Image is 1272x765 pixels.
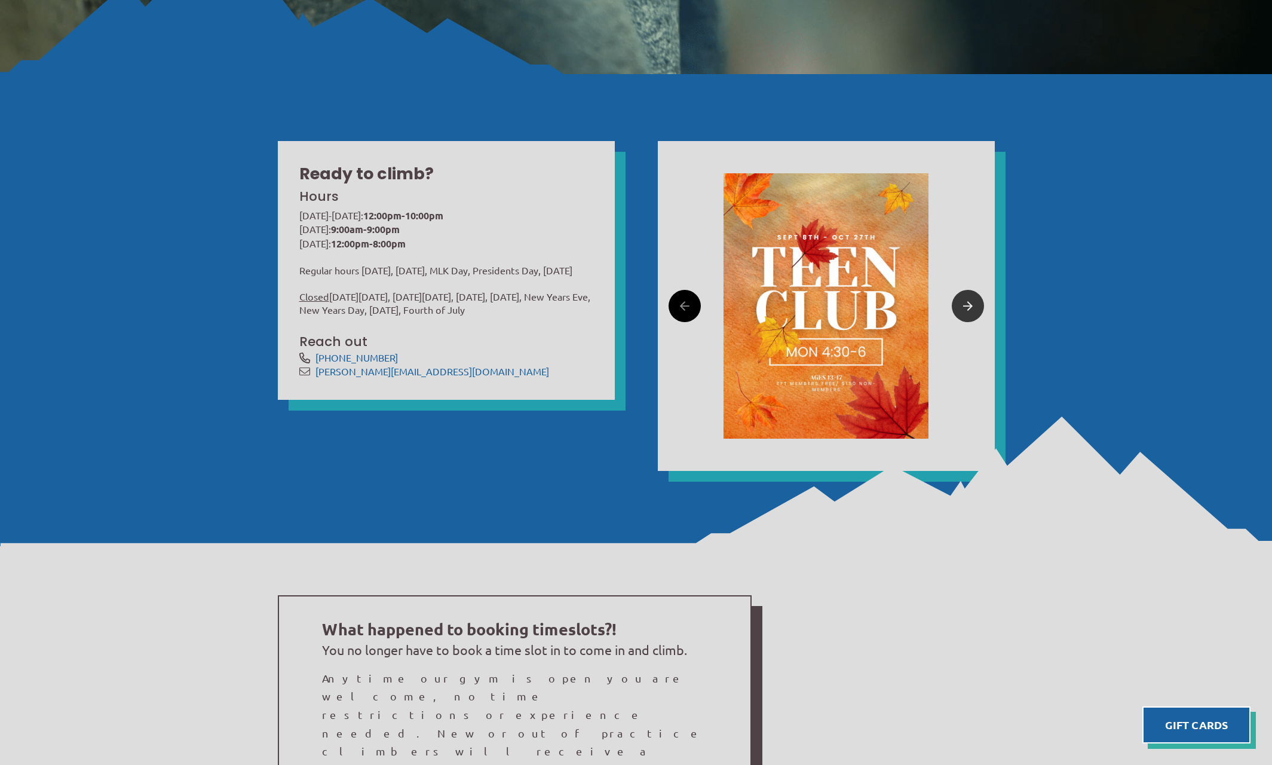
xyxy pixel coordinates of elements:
span: Closed [299,290,329,302]
a: [PHONE_NUMBER] [315,351,398,363]
strong: 12:00pm-10:00pm [363,209,443,222]
p: Regular hours [DATE], [DATE], MLK Day, Presidents Day, [DATE] [299,264,593,277]
h2: Ready to climb? [299,163,593,185]
p: [DATE]-[DATE]: [DATE]: [DATE]: [299,209,593,251]
h2: You no longer have to book a time slot in to come in and climb. [322,641,707,659]
a: [PERSON_NAME][EMAIL_ADDRESS][DOMAIN_NAME] [315,365,549,377]
h3: Reach out [299,333,593,351]
p: [DATE][DATE], [DATE][DATE], [DATE], [DATE], New Years Eve, New Years Day, [DATE], Fourth of July [299,290,593,317]
h1: What happened to booking timeslots?! [322,618,707,641]
strong: 9:00am-9:00pm [331,223,400,235]
h3: Hours [299,188,591,206]
img: Image [724,173,928,439]
strong: 12:00pm-8:00pm [331,237,406,250]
